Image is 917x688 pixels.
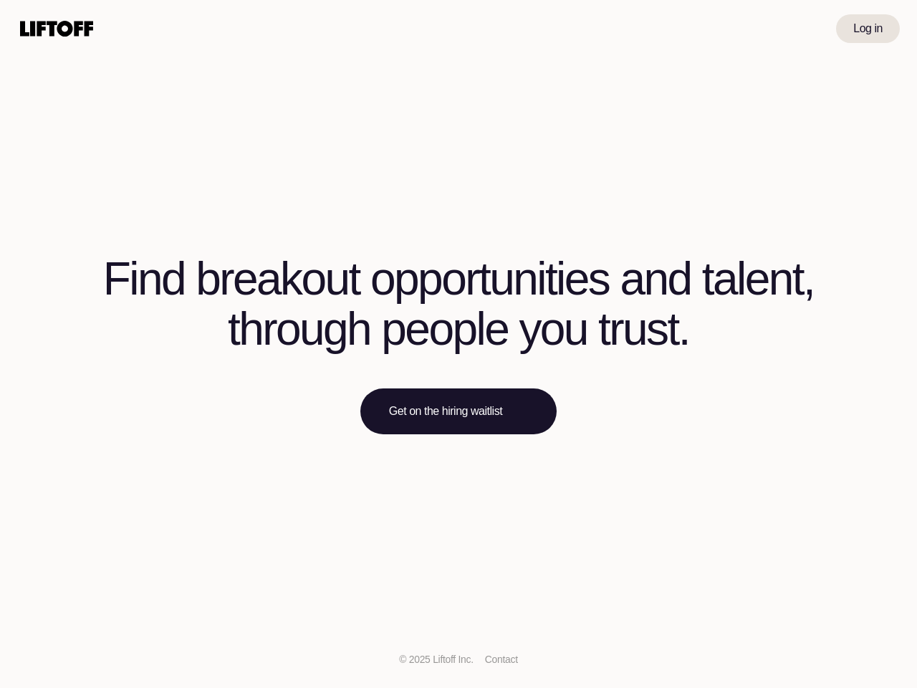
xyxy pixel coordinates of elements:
[836,14,900,43] a: Log in
[103,254,814,355] h1: Find breakout opportunities and talent, through people you trust.
[399,652,474,667] p: © 2025 Liftoff Inc.
[360,388,557,434] a: Get on the hiring waitlist
[485,654,518,665] a: Contact
[389,403,502,420] p: Get on the hiring waitlist
[853,20,883,37] p: Log in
